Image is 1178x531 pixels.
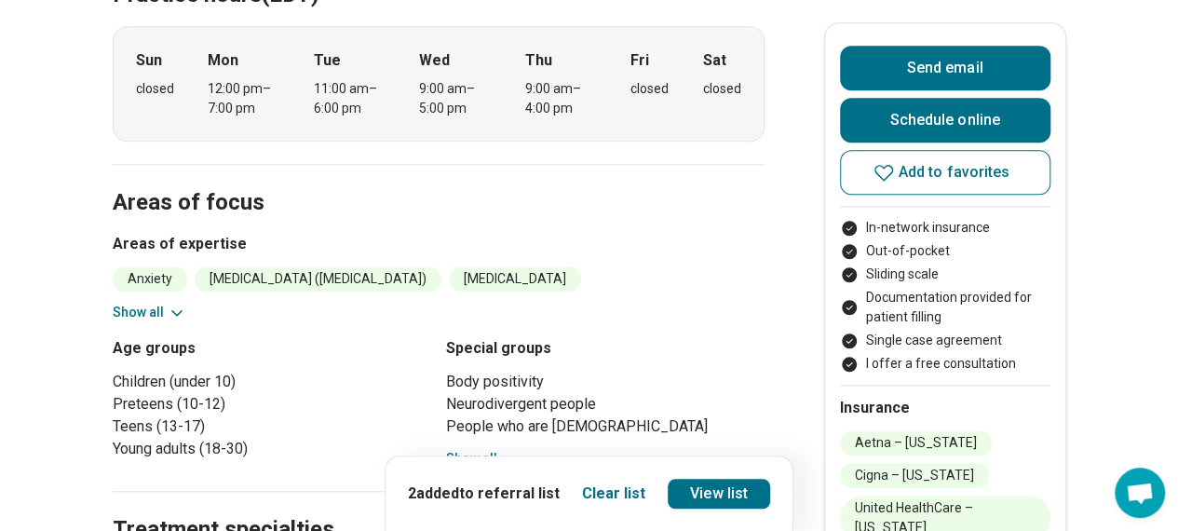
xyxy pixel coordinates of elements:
strong: Wed [419,49,450,72]
p: 2 added [408,483,560,505]
div: When does the program meet? [113,26,765,142]
div: 9:00 am – 5:00 pm [419,79,491,118]
button: Show all [446,449,520,469]
div: 12:00 pm – 7:00 pm [208,79,279,118]
li: Teens (13-17) [113,415,431,438]
li: Out-of-pocket [840,241,1050,261]
strong: Thu [525,49,552,72]
li: People who are [DEMOGRAPHIC_DATA] [446,415,765,438]
button: Clear list [582,483,645,505]
li: Aetna – [US_STATE] [840,430,992,456]
li: [MEDICAL_DATA] ([MEDICAL_DATA]) [195,266,441,292]
button: Show all [113,303,186,322]
li: Preteens (10-12) [113,393,431,415]
li: Anxiety [113,266,187,292]
li: Single case agreement [840,331,1050,350]
strong: Sat [703,49,726,72]
h3: Age groups [113,337,431,360]
h2: Areas of focus [113,143,765,219]
span: to referral list [459,484,560,502]
strong: Mon [208,49,238,72]
li: Body positivity [446,371,765,393]
li: Children (under 10) [113,371,431,393]
strong: Tue [314,49,341,72]
h2: Insurance [840,397,1050,419]
strong: Fri [630,49,649,72]
div: 11:00 am – 6:00 pm [314,79,386,118]
div: closed [136,79,174,99]
h3: Special groups [446,337,765,360]
li: In-network insurance [840,218,1050,238]
li: I offer a free consultation [840,354,1050,374]
li: Documentation provided for patient filling [840,288,1050,327]
li: Cigna – [US_STATE] [840,463,989,488]
li: [MEDICAL_DATA] [449,266,581,292]
strong: Sun [136,49,162,72]
div: closed [703,79,741,99]
span: Add to favorites [899,165,1010,180]
a: Schedule online [840,98,1050,143]
a: View list [668,479,770,509]
div: Open chat [1115,468,1165,518]
div: closed [630,79,669,99]
button: Send email [840,46,1050,90]
li: Neurodivergent people [446,393,765,415]
li: Young adults (18-30) [113,438,431,460]
ul: Payment options [840,218,1050,374]
h3: Areas of expertise [113,233,765,255]
div: 9:00 am – 4:00 pm [525,79,597,118]
button: Add to favorites [840,150,1050,195]
li: Sliding scale [840,265,1050,284]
